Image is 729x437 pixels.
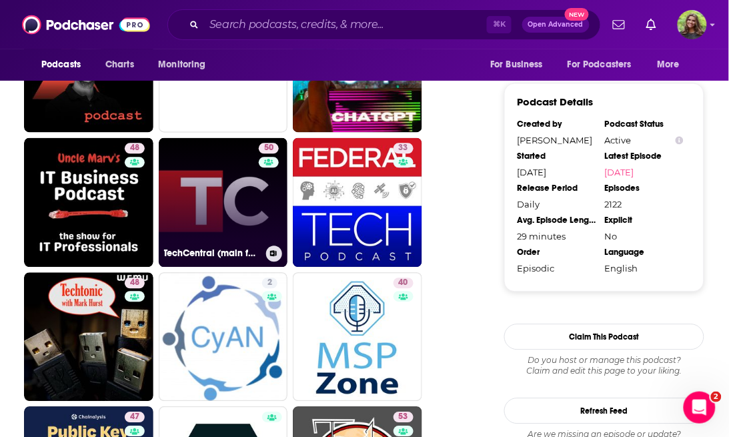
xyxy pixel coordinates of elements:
[678,10,707,39] button: Show profile menu
[517,248,596,258] div: Order
[267,277,272,290] span: 2
[262,278,277,289] a: 2
[522,17,590,33] button: Open AdvancedNew
[517,232,596,242] div: 29 minutes
[394,143,414,154] a: 33
[399,411,408,424] span: 53
[22,12,150,37] img: Podchaser - Follow, Share and Rate Podcasts
[149,52,223,77] button: open menu
[604,215,683,226] div: Explicit
[41,55,81,74] span: Podcasts
[604,119,683,130] div: Podcast Status
[517,183,596,194] div: Release Period
[658,55,680,74] span: More
[559,52,651,77] button: open menu
[517,167,596,178] div: [DATE]
[158,55,205,74] span: Monitoring
[504,398,704,424] button: Refresh Feed
[528,21,584,28] span: Open Advanced
[259,143,279,154] a: 50
[504,356,704,377] div: Claim and edit this page to your liking.
[676,136,684,146] button: Show Info
[684,392,716,424] iframe: Intercom live chat
[167,9,601,40] div: Search podcasts, credits, & more...
[24,138,153,268] a: 48
[604,183,683,194] div: Episodes
[32,52,98,77] button: open menu
[105,55,134,74] span: Charts
[711,392,722,402] span: 2
[399,277,408,290] span: 40
[504,324,704,350] button: Claim This Podcast
[648,52,697,77] button: open menu
[568,55,632,74] span: For Podcasters
[604,199,683,210] div: 2122
[565,8,589,21] span: New
[604,167,683,178] a: [DATE]
[204,14,487,35] input: Search podcasts, credits, & more...
[394,412,414,423] a: 53
[130,277,139,290] span: 48
[125,143,145,154] a: 48
[604,135,683,146] div: Active
[608,13,630,36] a: Show notifications dropdown
[399,142,408,155] span: 33
[293,273,422,402] a: 40
[517,215,596,226] div: Avg. Episode Length
[641,13,662,36] a: Show notifications dropdown
[517,199,596,210] div: Daily
[130,142,139,155] span: 48
[604,264,683,274] div: English
[604,248,683,258] div: Language
[24,273,153,402] a: 48
[604,151,683,162] div: Latest Episode
[517,151,596,162] div: Started
[125,412,145,423] a: 47
[517,119,596,130] div: Created by
[293,138,422,268] a: 33
[604,232,683,242] div: No
[490,55,543,74] span: For Business
[504,356,704,366] span: Do you host or manage this podcast?
[487,16,512,33] span: ⌘ K
[394,278,414,289] a: 40
[159,138,288,268] a: 50TechCentral (main feed)
[264,142,273,155] span: 50
[517,96,593,109] h3: Podcast Details
[164,248,261,260] h3: TechCentral (main feed)
[159,273,288,402] a: 2
[130,411,139,424] span: 47
[517,264,596,274] div: Episodic
[125,278,145,289] a: 48
[517,135,596,146] div: [PERSON_NAME]
[481,52,560,77] button: open menu
[678,10,707,39] span: Logged in as reagan34226
[97,52,142,77] a: Charts
[678,10,707,39] img: User Profile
